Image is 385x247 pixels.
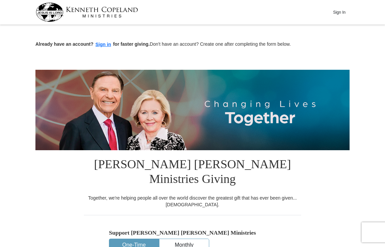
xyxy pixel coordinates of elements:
h1: [PERSON_NAME] [PERSON_NAME] Ministries Giving [84,150,301,195]
button: Sign in [94,41,113,48]
h5: Support [PERSON_NAME] [PERSON_NAME] Ministries [109,229,276,236]
div: Together, we're helping people all over the world discover the greatest gift that has ever been g... [84,195,301,208]
button: Sign In [329,7,349,17]
img: kcm-header-logo.svg [36,3,138,22]
strong: Already have an account? for faster giving. [35,41,150,47]
p: Don't have an account? Create one after completing the form below. [35,41,350,48]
